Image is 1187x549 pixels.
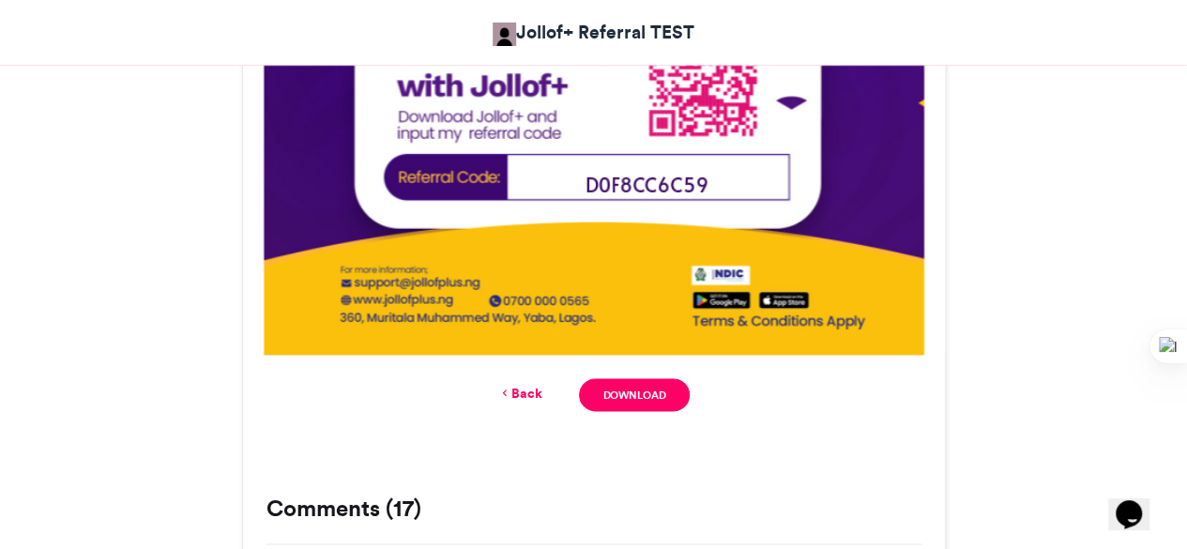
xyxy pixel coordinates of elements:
[1108,474,1168,530] iframe: chat widget
[266,497,921,520] h3: Comments (17)
[493,23,516,46] img: Jollof+ Referral TEST
[493,19,694,46] a: Jollof+ Referral TEST
[579,378,689,411] a: Download
[497,384,541,404] a: Back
